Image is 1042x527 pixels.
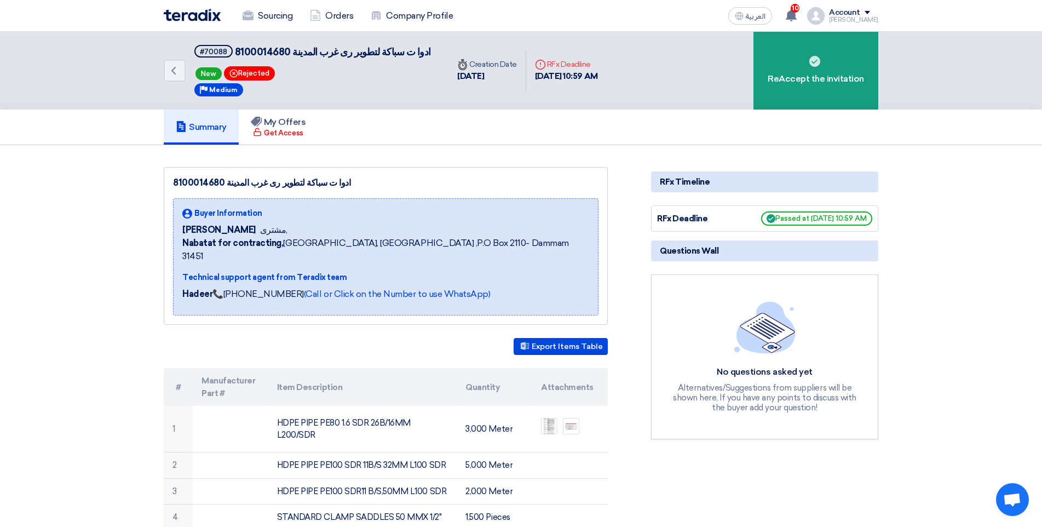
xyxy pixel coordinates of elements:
th: Attachments [532,368,608,406]
img: empty_state_list.svg [734,301,796,353]
div: RFx Timeline [651,171,878,192]
span: New [195,67,222,80]
td: HDPE PIPE PE100 SDR 11B/S 32MM L100 SDR [268,452,457,479]
span: 10 [791,4,799,13]
td: 3 [164,478,193,505]
a: (Call or Click on the Number to use WhatsApp) [304,289,490,299]
div: Creation Date [457,59,517,70]
span: العربية [746,13,765,20]
td: HDPE PIPE PE80 1.6 SDR 26B/16MM L200/SDR [268,406,457,452]
a: Orders [301,4,362,28]
td: 2 [164,452,193,479]
td: 1 [164,406,193,452]
span: Passed at [DATE] 10:59 AM [761,211,872,226]
div: RFx Deadline [535,59,598,70]
img: Screenshot___1748354255314.jpg [542,417,557,436]
img: Screenshot___1748354327988.jpg [563,422,579,431]
span: [PERSON_NAME] [182,224,256,237]
a: 📞 [212,289,223,299]
td: 3,000 Meter [457,406,532,452]
strong: Hadeer [182,289,212,299]
b: Nabatat for contracting, [182,238,283,248]
div: Account [829,8,860,18]
th: Quantity [457,368,532,406]
td: HDPE PIPE PE100 SDR11 B/S,50MM L100 SDR [268,478,457,505]
h5: Summary [176,122,227,133]
button: Export Items Table [514,338,608,355]
a: Open chat [996,483,1029,516]
div: Get Access [253,128,303,139]
a: Summary [164,110,239,145]
img: Teradix logo [164,9,221,21]
span: [GEOGRAPHIC_DATA], [GEOGRAPHIC_DATA] ,P.O Box 2110- Dammam 31451 [182,237,589,263]
td: 2,000 Meter [457,478,532,505]
div: Technical support agent from Teradix team [182,272,589,283]
span: ادوا ت سباكة لتطوير رى غرب المدينة 8100014680 [235,46,431,58]
div: Alternatives/Suggestions from suppliers will be shown here, If you have any points to discuss wit... [672,383,858,413]
a: Sourcing [234,4,301,28]
div: [DATE] [457,70,517,83]
h5: My Offers [251,117,306,128]
span: مشترى, [260,224,287,237]
p: ‪‪‪‪[PHONE_NUMBER]‬‬‬ [182,288,490,301]
span: Buyer Information [194,208,262,219]
h5: ادوا ت سباكة لتطوير رى غرب المدينة 8100014680 [194,45,431,59]
img: profile_test.png [807,7,825,25]
div: No questions asked yet [672,366,858,378]
div: #70088 [200,48,227,55]
th: Item Description [268,368,457,406]
span: Rejected [224,66,275,81]
button: العربية [728,7,772,25]
span: Questions Wall [660,245,718,257]
div: ادوا ت سباكة لتطوير رى غرب المدينة 8100014680 [173,176,598,190]
span: Medium [209,86,238,94]
a: My Offers Get Access [239,110,318,145]
div: [PERSON_NAME] [829,17,878,23]
a: Company Profile [362,4,462,28]
th: Manufacturer Part # [193,368,268,406]
th: # [164,368,193,406]
div: ReAccept the invitation [753,32,878,110]
div: [DATE] 10:59 AM [535,70,598,83]
td: 5,000 Meter [457,452,532,479]
div: RFx Deadline [657,213,739,225]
